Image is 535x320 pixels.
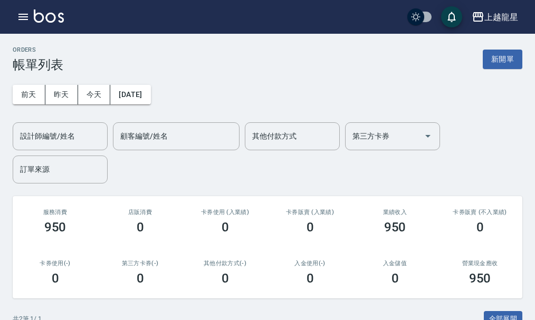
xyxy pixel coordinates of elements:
h3: 0 [137,271,144,286]
h2: 卡券販賣 (入業績) [280,209,340,216]
h2: ORDERS [13,46,63,53]
h2: 其他付款方式(-) [195,260,255,267]
button: 昨天 [45,85,78,104]
a: 新開單 [483,54,522,64]
h2: 營業現金應收 [450,260,510,267]
h2: 店販消費 [110,209,170,216]
h3: 950 [44,220,66,235]
h2: 卡券使用(-) [25,260,85,267]
button: Open [419,128,436,144]
button: [DATE] [110,85,150,104]
h2: 業績收入 [365,209,425,216]
button: 新開單 [483,50,522,69]
h3: 0 [391,271,399,286]
h2: 卡券使用 (入業績) [195,209,255,216]
h2: 卡券販賣 (不入業績) [450,209,510,216]
h3: 服務消費 [25,209,85,216]
div: 上越龍星 [484,11,518,24]
h3: 0 [476,220,484,235]
h2: 第三方卡券(-) [110,260,170,267]
h3: 0 [222,220,229,235]
button: 上越龍星 [467,6,522,28]
img: Logo [34,9,64,23]
h3: 0 [307,220,314,235]
h3: 0 [52,271,59,286]
button: 前天 [13,85,45,104]
h3: 950 [384,220,406,235]
h3: 0 [307,271,314,286]
h3: 950 [469,271,491,286]
h3: 帳單列表 [13,57,63,72]
button: save [441,6,462,27]
h2: 入金儲值 [365,260,425,267]
h2: 入金使用(-) [280,260,340,267]
h3: 0 [137,220,144,235]
h3: 0 [222,271,229,286]
button: 今天 [78,85,111,104]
